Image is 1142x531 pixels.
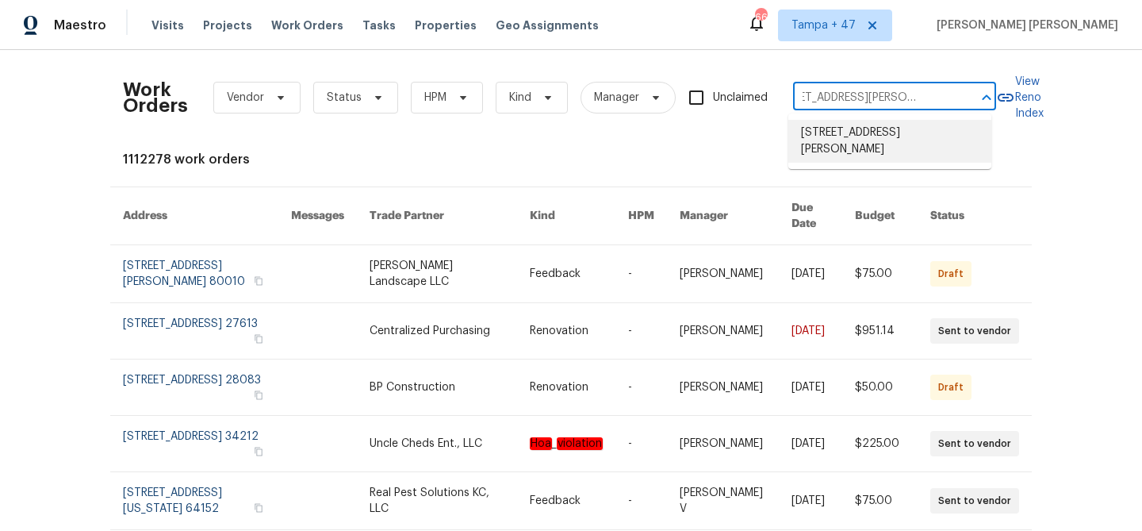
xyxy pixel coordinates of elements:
[517,360,615,416] td: Renovation
[918,187,1032,245] th: Status
[791,17,856,33] span: Tampa + 47
[517,416,615,472] td: _
[496,17,599,33] span: Geo Assignments
[517,472,615,530] td: Feedback
[251,388,266,402] button: Copy Address
[996,74,1044,121] a: View Reno Index
[424,90,446,106] span: HPM
[357,360,517,416] td: BP Construction
[755,10,766,25] div: 665
[123,82,188,114] h2: Work Orders
[509,90,531,106] span: Kind
[227,90,264,106] span: Vendor
[271,17,343,33] span: Work Orders
[930,17,1118,33] span: [PERSON_NAME] [PERSON_NAME]
[110,187,278,245] th: Address
[357,416,517,472] td: Uncle Cheds Ent., LLC
[788,120,991,163] li: [STREET_ADDRESS][PERSON_NAME]
[151,17,184,33] span: Visits
[615,360,667,416] td: -
[54,17,106,33] span: Maestro
[357,187,517,245] th: Trade Partner
[975,87,998,109] button: Close
[415,17,477,33] span: Properties
[615,303,667,360] td: -
[667,360,779,416] td: [PERSON_NAME]
[517,187,615,245] th: Kind
[123,152,1019,167] div: 1112278 work orders
[327,90,362,106] span: Status
[667,472,779,530] td: [PERSON_NAME] V
[667,245,779,303] td: [PERSON_NAME]
[615,245,667,303] td: -
[251,444,266,459] button: Copy Address
[615,187,667,245] th: HPM
[842,187,918,245] th: Budget
[667,416,779,472] td: [PERSON_NAME]
[713,90,768,106] span: Unclaimed
[278,187,357,245] th: Messages
[362,20,396,31] span: Tasks
[667,303,779,360] td: [PERSON_NAME]
[517,245,615,303] td: Feedback
[251,274,266,288] button: Copy Address
[517,303,615,360] td: Renovation
[793,86,952,110] input: Enter in an address
[357,472,517,530] td: Real Pest Solutions KC, LLC
[357,303,517,360] td: Centralized Purchasing
[594,90,639,106] span: Manager
[667,187,779,245] th: Manager
[203,17,252,33] span: Projects
[615,472,667,530] td: -
[615,416,667,472] td: -
[779,187,842,245] th: Due Date
[251,332,266,346] button: Copy Address
[251,501,266,515] button: Copy Address
[357,245,517,303] td: [PERSON_NAME] Landscape LLC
